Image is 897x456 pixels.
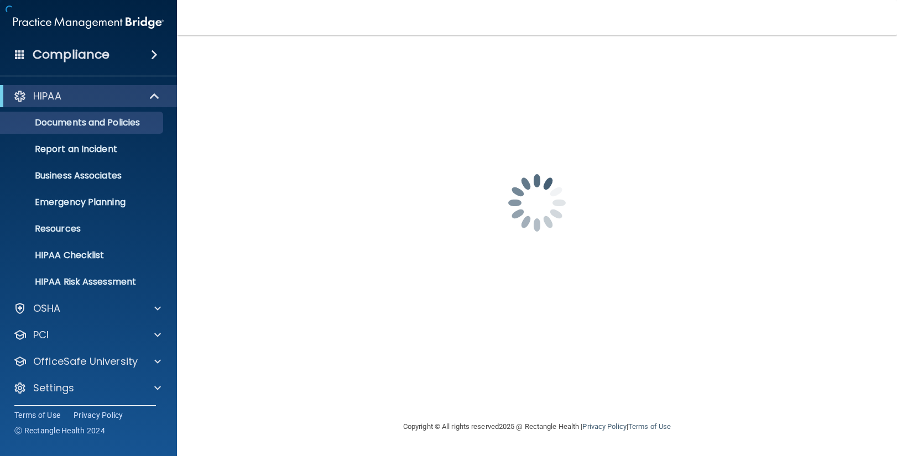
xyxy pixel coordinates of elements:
[7,170,158,181] p: Business Associates
[628,422,671,431] a: Terms of Use
[33,381,74,395] p: Settings
[13,90,160,103] a: HIPAA
[7,250,158,261] p: HIPAA Checklist
[335,409,739,444] div: Copyright © All rights reserved 2025 @ Rectangle Health | |
[14,425,105,436] span: Ⓒ Rectangle Health 2024
[33,302,61,315] p: OSHA
[33,328,49,342] p: PCI
[13,355,161,368] a: OfficeSafe University
[7,117,158,128] p: Documents and Policies
[7,276,158,287] p: HIPAA Risk Assessment
[33,47,109,62] h4: Compliance
[582,422,626,431] a: Privacy Policy
[13,302,161,315] a: OSHA
[13,328,161,342] a: PCI
[482,148,592,258] img: spinner.e123f6fc.gif
[14,410,60,421] a: Terms of Use
[13,12,164,34] img: PMB logo
[7,144,158,155] p: Report an Incident
[13,381,161,395] a: Settings
[74,410,123,421] a: Privacy Policy
[33,355,138,368] p: OfficeSafe University
[33,90,61,103] p: HIPAA
[7,223,158,234] p: Resources
[7,197,158,208] p: Emergency Planning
